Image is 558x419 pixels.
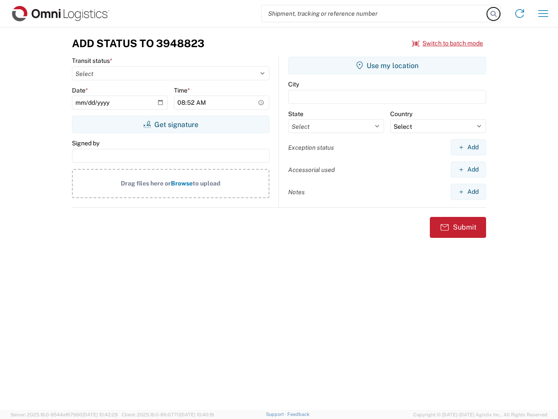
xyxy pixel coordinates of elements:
[72,86,88,94] label: Date
[288,80,299,88] label: City
[266,412,288,417] a: Support
[174,86,190,94] label: Time
[287,412,310,417] a: Feedback
[262,5,487,22] input: Shipment, tracking or reference number
[413,411,548,419] span: Copyright © [DATE]-[DATE] Agistix Inc., All Rights Reserved
[288,166,335,174] label: Accessorial used
[288,110,303,118] label: State
[72,37,204,50] h3: Add Status to 3948823
[288,57,486,74] button: Use my location
[451,139,486,155] button: Add
[288,188,305,196] label: Notes
[288,144,334,151] label: Exception status
[412,36,483,51] button: Switch to batch mode
[82,412,118,417] span: [DATE] 10:42:29
[72,116,269,133] button: Get signature
[430,217,486,238] button: Submit
[451,161,486,178] button: Add
[390,110,412,118] label: Country
[121,180,171,187] span: Drag files here or
[10,412,118,417] span: Server: 2025.16.0-9544af67660
[193,180,221,187] span: to upload
[451,184,486,200] button: Add
[72,139,99,147] label: Signed by
[180,412,214,417] span: [DATE] 10:40:19
[72,57,112,65] label: Transit status
[171,180,193,187] span: Browse
[122,412,214,417] span: Client: 2025.16.0-8fc0770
